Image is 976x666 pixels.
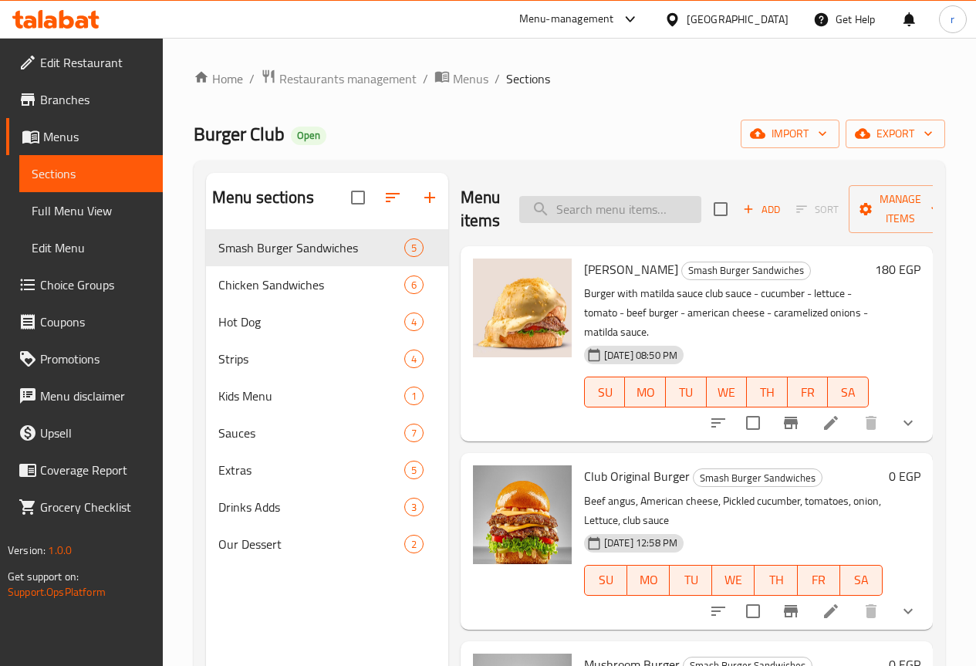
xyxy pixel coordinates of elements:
[473,259,572,357] img: Matilda Burger
[741,120,839,148] button: import
[404,387,424,405] div: items
[798,565,840,596] button: FR
[405,315,423,330] span: 4
[786,198,849,221] span: Select section first
[6,377,163,414] a: Menu disclaimer
[890,404,927,441] button: show more
[453,69,488,88] span: Menus
[32,201,150,220] span: Full Menu View
[404,498,424,516] div: items
[772,404,809,441] button: Branch-specific-item
[405,389,423,404] span: 1
[40,387,150,405] span: Menu disclaimer
[633,569,664,591] span: MO
[6,44,163,81] a: Edit Restaurant
[40,350,150,368] span: Promotions
[404,461,424,479] div: items
[206,451,448,489] div: Extras5
[40,90,150,109] span: Branches
[693,468,822,487] div: Smash Burger Sandwiches
[206,340,448,377] div: Strips4
[48,540,72,560] span: 1.0.0
[858,124,933,144] span: export
[772,593,809,630] button: Branch-specific-item
[682,262,810,279] span: Smash Burger Sandwiches
[591,569,621,591] span: SU
[718,569,748,591] span: WE
[19,229,163,266] a: Edit Menu
[249,69,255,88] li: /
[687,11,789,28] div: [GEOGRAPHIC_DATA]
[704,193,737,225] span: Select section
[19,192,163,229] a: Full Menu View
[584,492,883,530] p: Beef angus, American cheese, Pickled cucumber, tomatoes, onion, Lettuce, club sauce
[291,129,326,142] span: Open
[737,198,786,221] button: Add
[700,593,737,630] button: sort-choices
[591,381,620,404] span: SU
[206,223,448,569] nav: Menu sections
[218,238,404,257] div: Smash Burger Sandwiches
[218,387,404,405] span: Kids Menu
[834,381,863,404] span: SA
[40,461,150,479] span: Coverage Report
[6,303,163,340] a: Coupons
[405,537,423,552] span: 2
[212,186,314,209] h2: Menu sections
[423,69,428,88] li: /
[206,303,448,340] div: Hot Dog4
[890,593,927,630] button: show more
[461,186,501,232] h2: Menu items
[899,602,917,620] svg: Show Choices
[846,120,945,148] button: export
[405,500,423,515] span: 3
[404,424,424,442] div: items
[40,53,150,72] span: Edit Restaurant
[218,535,404,553] span: Our Dessert
[737,595,769,627] span: Select to update
[405,278,423,292] span: 6
[405,426,423,441] span: 7
[40,498,150,516] span: Grocery Checklist
[670,565,712,596] button: TU
[666,377,707,407] button: TU
[404,535,424,553] div: items
[40,313,150,331] span: Coupons
[794,381,822,404] span: FR
[218,350,404,368] div: Strips
[411,179,448,216] button: Add section
[584,284,869,342] p: Burger with matilda sauce club sauce - cucumber - lettuce - tomato - beef burger - american chees...
[753,381,782,404] span: TH
[43,127,150,146] span: Menus
[206,489,448,526] div: Drinks Adds3
[788,377,829,407] button: FR
[206,229,448,266] div: Smash Burger Sandwiches5
[875,259,920,280] h6: 180 EGP
[741,201,782,218] span: Add
[8,566,79,587] span: Get support on:
[755,565,797,596] button: TH
[218,276,404,294] div: Chicken Sandwiches
[506,69,550,88] span: Sections
[584,465,690,488] span: Club Original Burger
[404,276,424,294] div: items
[6,489,163,526] a: Grocery Checklist
[6,81,163,118] a: Branches
[822,414,840,432] a: Edit menu item
[218,498,404,516] span: Drinks Adds
[753,124,827,144] span: import
[40,424,150,442] span: Upsell
[194,117,285,151] span: Burger Club
[8,540,46,560] span: Version:
[694,469,822,487] span: Smash Burger Sandwiches
[218,461,404,479] span: Extras
[747,377,788,407] button: TH
[194,69,243,88] a: Home
[206,377,448,414] div: Kids Menu1
[194,69,945,89] nav: breadcrumb
[19,155,163,192] a: Sections
[598,536,684,550] span: [DATE] 12:58 PM
[279,69,417,88] span: Restaurants management
[405,352,423,367] span: 4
